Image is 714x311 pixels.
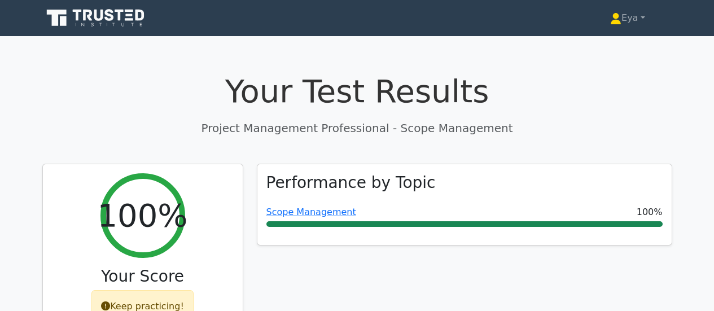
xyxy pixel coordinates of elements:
h3: Performance by Topic [266,173,436,192]
h2: 100% [97,196,187,234]
h3: Your Score [52,267,234,286]
h1: Your Test Results [42,72,672,110]
p: Project Management Professional - Scope Management [42,120,672,137]
span: 100% [637,205,663,219]
a: Scope Management [266,207,356,217]
a: Eya [583,7,672,29]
